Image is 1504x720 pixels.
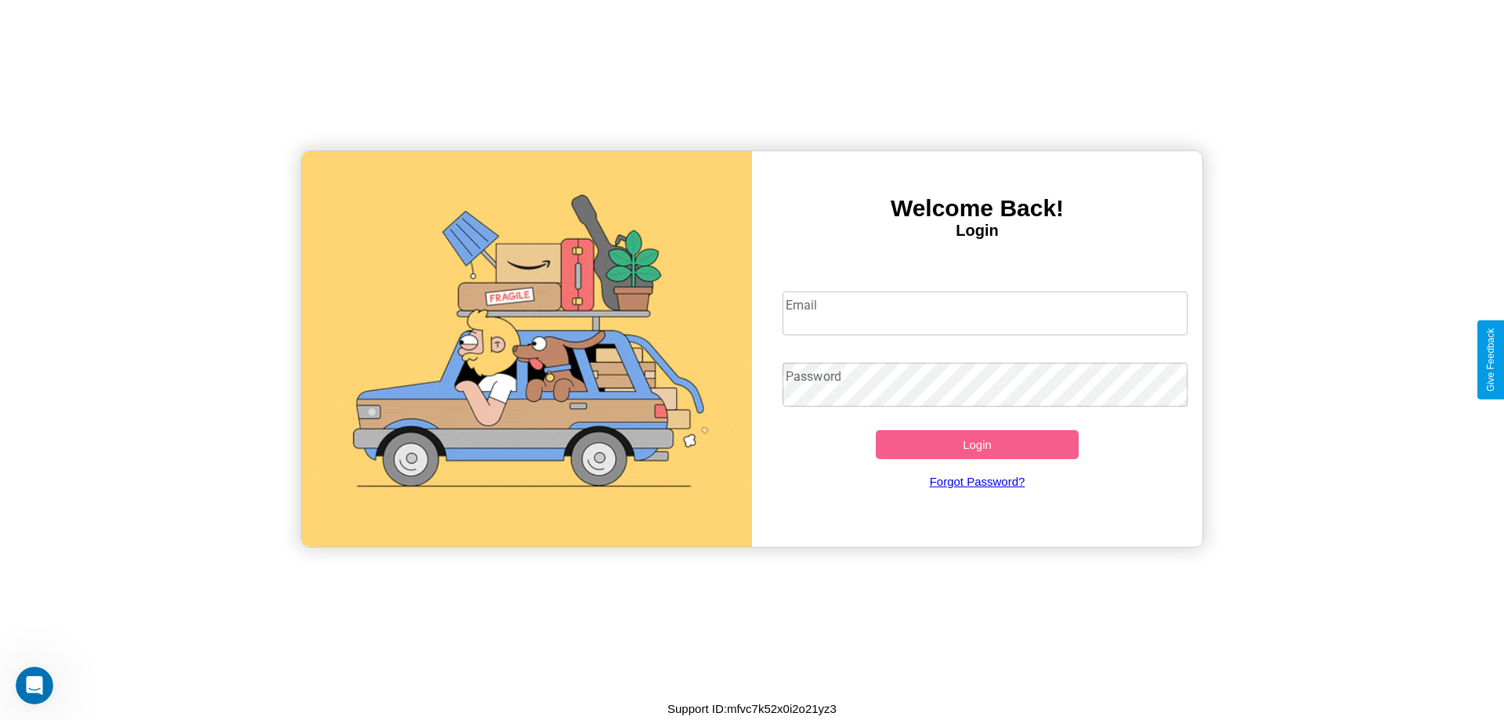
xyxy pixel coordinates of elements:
[752,222,1202,240] h4: Login
[876,430,1079,459] button: Login
[775,459,1180,504] a: Forgot Password?
[302,151,752,547] img: gif
[667,698,837,719] p: Support ID: mfvc7k52x0i2o21yz3
[16,667,53,704] iframe: Intercom live chat
[752,195,1202,222] h3: Welcome Back!
[1485,328,1496,392] div: Give Feedback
